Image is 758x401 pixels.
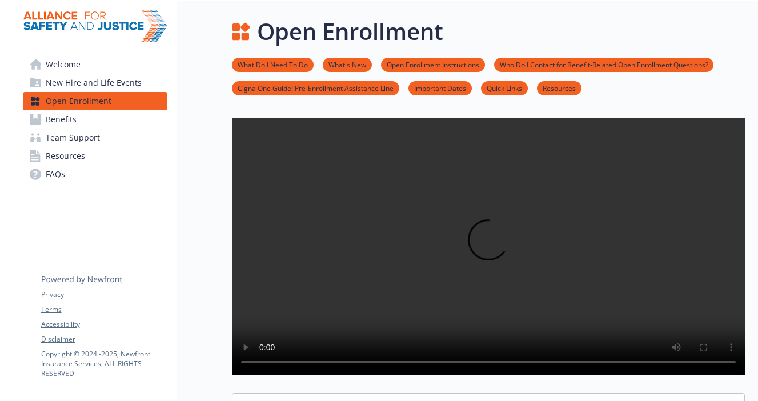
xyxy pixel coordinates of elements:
span: Resources [46,147,85,165]
a: Important Dates [408,82,472,93]
a: Accessibility [41,319,167,330]
span: FAQs [46,165,65,183]
a: What Do I Need To Do [232,59,314,70]
a: Terms [41,304,167,315]
a: Who Do I Contact for Benefit-Related Open Enrollment Questions? [494,59,713,70]
span: Welcome [46,55,81,74]
span: Team Support [46,129,100,147]
a: Cigna One Guide: Pre-Enrollment Assistance Line [232,82,399,93]
p: Copyright © 2024 - 2025 , Newfront Insurance Services, ALL RIGHTS RESERVED [41,349,167,378]
a: Resources [537,82,581,93]
a: What's New [323,59,372,70]
a: Team Support [23,129,167,147]
a: Privacy [41,290,167,300]
a: Open Enrollment Instructions [381,59,485,70]
span: Benefits [46,110,77,129]
h1: Open Enrollment [257,14,443,49]
a: Disclaimer [41,334,167,344]
a: FAQs [23,165,167,183]
span: New Hire and Life Events [46,74,142,92]
a: Quick Links [481,82,528,93]
a: Open Enrollment [23,92,167,110]
span: Open Enrollment [46,92,111,110]
a: Benefits [23,110,167,129]
a: New Hire and Life Events [23,74,167,92]
a: Welcome [23,55,167,74]
a: Resources [23,147,167,165]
